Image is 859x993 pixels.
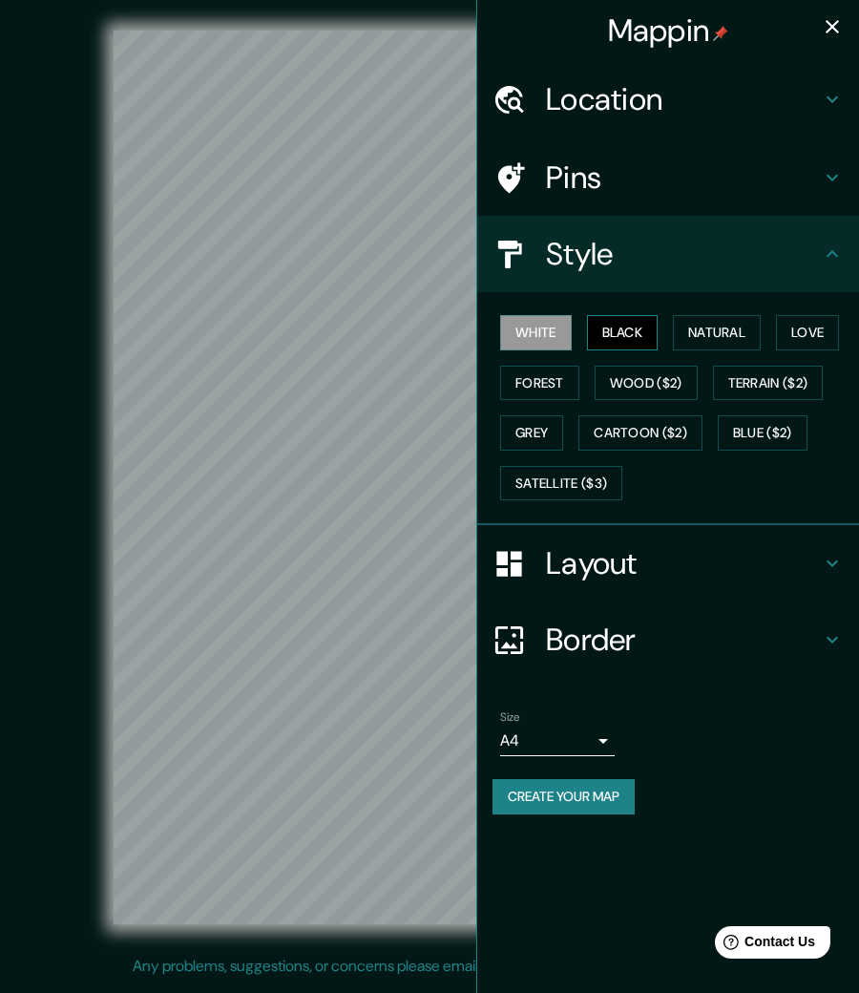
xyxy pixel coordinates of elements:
h4: Pins [546,158,821,197]
button: Forest [500,366,579,401]
div: Pins [477,139,859,216]
h4: Border [546,621,821,659]
canvas: Map [114,31,745,924]
div: Style [477,216,859,292]
img: pin-icon.png [713,26,728,41]
button: Grey [500,415,563,451]
button: Wood ($2) [595,366,698,401]
h4: Style [546,235,821,273]
label: Size [500,709,520,726]
button: Create your map [492,779,635,814]
button: Cartoon ($2) [578,415,702,451]
div: A4 [500,726,615,756]
h4: Layout [546,544,821,582]
h4: Location [546,80,821,118]
div: Location [477,61,859,137]
iframe: Help widget launcher [689,919,838,972]
div: Border [477,602,859,678]
h4: Mappin [608,11,729,50]
div: Layout [477,525,859,602]
button: Natural [673,315,761,350]
button: Blue ($2) [718,415,807,451]
button: Satellite ($3) [500,466,622,501]
button: Black [587,315,659,350]
button: Terrain ($2) [713,366,824,401]
p: Any problems, suggestions, or concerns please email . [133,955,720,978]
button: Love [776,315,839,350]
button: White [500,315,572,350]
